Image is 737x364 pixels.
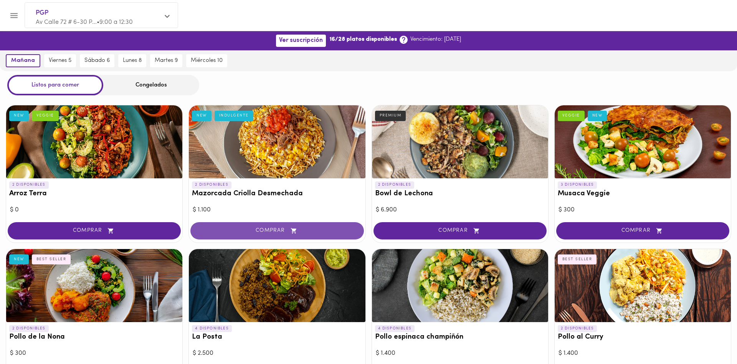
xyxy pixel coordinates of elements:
[9,325,49,332] p: 2 DISPONIBLES
[558,190,728,198] h3: Musaca Veggie
[556,222,729,239] button: COMPRAR
[190,222,364,239] button: COMPRAR
[189,249,365,322] div: La Posta
[17,228,171,234] span: COMPRAR
[276,35,326,47] button: Ver suscripción
[376,349,544,358] div: $ 1.400
[8,222,181,239] button: COMPRAR
[189,105,365,178] div: Mazorcada Criolla Desmechada
[330,35,397,43] b: 16/28 platos disponibles
[155,57,178,64] span: martes 9
[9,254,29,264] div: NEW
[279,37,323,44] span: Ver suscripción
[36,19,133,25] span: Av Calle 72 # 6-30 P... • 9:00 a 12:30
[588,111,607,121] div: NEW
[375,325,415,332] p: 4 DISPONIBLES
[559,206,727,214] div: $ 300
[193,349,361,358] div: $ 2.500
[192,111,212,121] div: NEW
[186,54,227,67] button: miércoles 10
[150,54,182,67] button: martes 9
[6,105,182,178] div: Arroz Terra
[192,333,362,341] h3: La Posta
[191,57,223,64] span: miércoles 10
[84,57,110,64] span: sábado 6
[9,111,29,121] div: NEW
[372,249,548,322] div: Pollo espinaca champiñón
[376,206,544,214] div: $ 6.900
[9,190,179,198] h3: Arroz Terra
[32,111,59,121] div: VEGGIE
[103,75,199,95] div: Congelados
[375,111,406,121] div: PREMIUM
[123,57,142,64] span: lunes 8
[6,54,40,67] button: mañana
[375,181,415,188] p: 2 DISPONIBLES
[32,254,71,264] div: BEST SELLER
[200,228,354,234] span: COMPRAR
[410,35,461,43] p: Vencimiento: [DATE]
[11,57,35,64] span: mañana
[9,333,179,341] h3: Pollo de la Nona
[558,254,597,264] div: BEST SELLER
[44,54,76,67] button: viernes 5
[10,349,178,358] div: $ 300
[555,249,731,322] div: Pollo al Curry
[383,228,537,234] span: COMPRAR
[558,325,597,332] p: 2 DISPONIBLES
[118,54,146,67] button: lunes 8
[558,333,728,341] h3: Pollo al Curry
[36,8,159,18] span: PGP
[215,111,253,121] div: INDULGENTE
[555,105,731,178] div: Musaca Veggie
[559,349,727,358] div: $ 1.400
[6,249,182,322] div: Pollo de la Nona
[373,222,547,239] button: COMPRAR
[692,319,729,356] iframe: Messagebird Livechat Widget
[7,75,103,95] div: Listos para comer
[192,325,232,332] p: 4 DISPONIBLES
[80,54,114,67] button: sábado 6
[49,57,71,64] span: viernes 5
[192,181,231,188] p: 2 DISPONIBLES
[558,181,597,188] p: 3 DISPONIBLES
[566,228,720,234] span: COMPRAR
[5,6,23,25] button: Menu
[558,111,585,121] div: VEGGIE
[10,206,178,214] div: $ 0
[375,190,545,198] h3: Bowl de Lechona
[372,105,548,178] div: Bowl de Lechona
[192,190,362,198] h3: Mazorcada Criolla Desmechada
[193,206,361,214] div: $ 1.100
[9,181,49,188] p: 2 DISPONIBLES
[375,333,545,341] h3: Pollo espinaca champiñón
